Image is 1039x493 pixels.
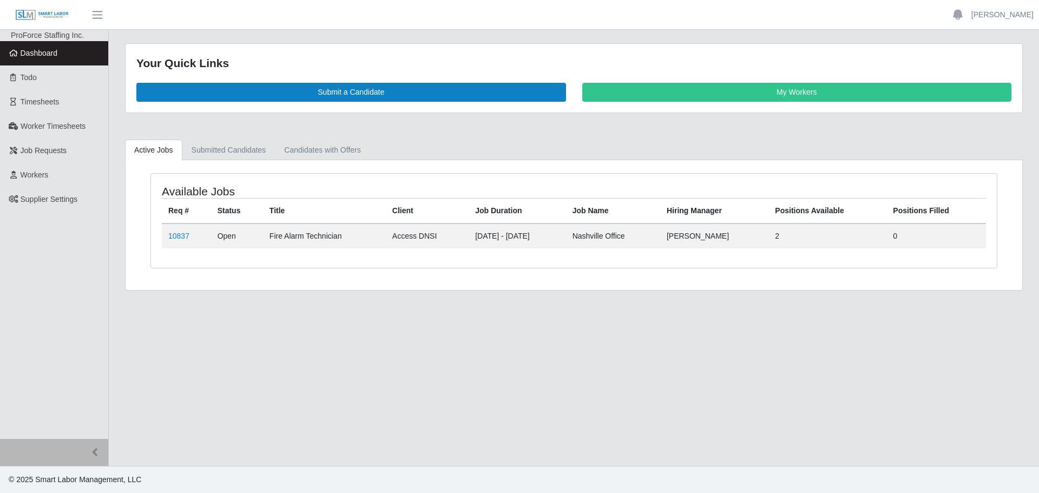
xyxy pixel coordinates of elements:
th: Req # [162,198,211,224]
td: [DATE] - [DATE] [469,224,565,248]
span: © 2025 Smart Labor Management, LLC [9,475,141,484]
h4: Available Jobs [162,185,496,198]
img: SLM Logo [15,9,69,21]
th: Job Name [566,198,660,224]
td: Nashville Office [566,224,660,248]
th: Status [211,198,263,224]
span: Workers [21,170,49,179]
th: Hiring Manager [660,198,768,224]
div: Your Quick Links [136,55,1011,72]
a: Active Jobs [125,140,182,161]
a: My Workers [582,83,1012,102]
a: Candidates with Offers [275,140,370,161]
th: Client [386,198,469,224]
td: [PERSON_NAME] [660,224,768,248]
a: 10837 [168,232,189,240]
td: Access DNSI [386,224,469,248]
span: Worker Timesheets [21,122,86,130]
span: Dashboard [21,49,58,57]
a: Submit a Candidate [136,83,566,102]
td: Open [211,224,263,248]
td: Fire Alarm Technician [263,224,386,248]
span: Timesheets [21,97,60,106]
span: Supplier Settings [21,195,78,203]
a: Submitted Candidates [182,140,275,161]
td: 0 [886,224,986,248]
span: Job Requests [21,146,67,155]
td: 2 [768,224,886,248]
th: Job Duration [469,198,565,224]
span: ProForce Staffing Inc. [11,31,84,40]
a: [PERSON_NAME] [971,9,1034,21]
span: Todo [21,73,37,82]
th: Title [263,198,386,224]
th: Positions Available [768,198,886,224]
th: Positions Filled [886,198,986,224]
